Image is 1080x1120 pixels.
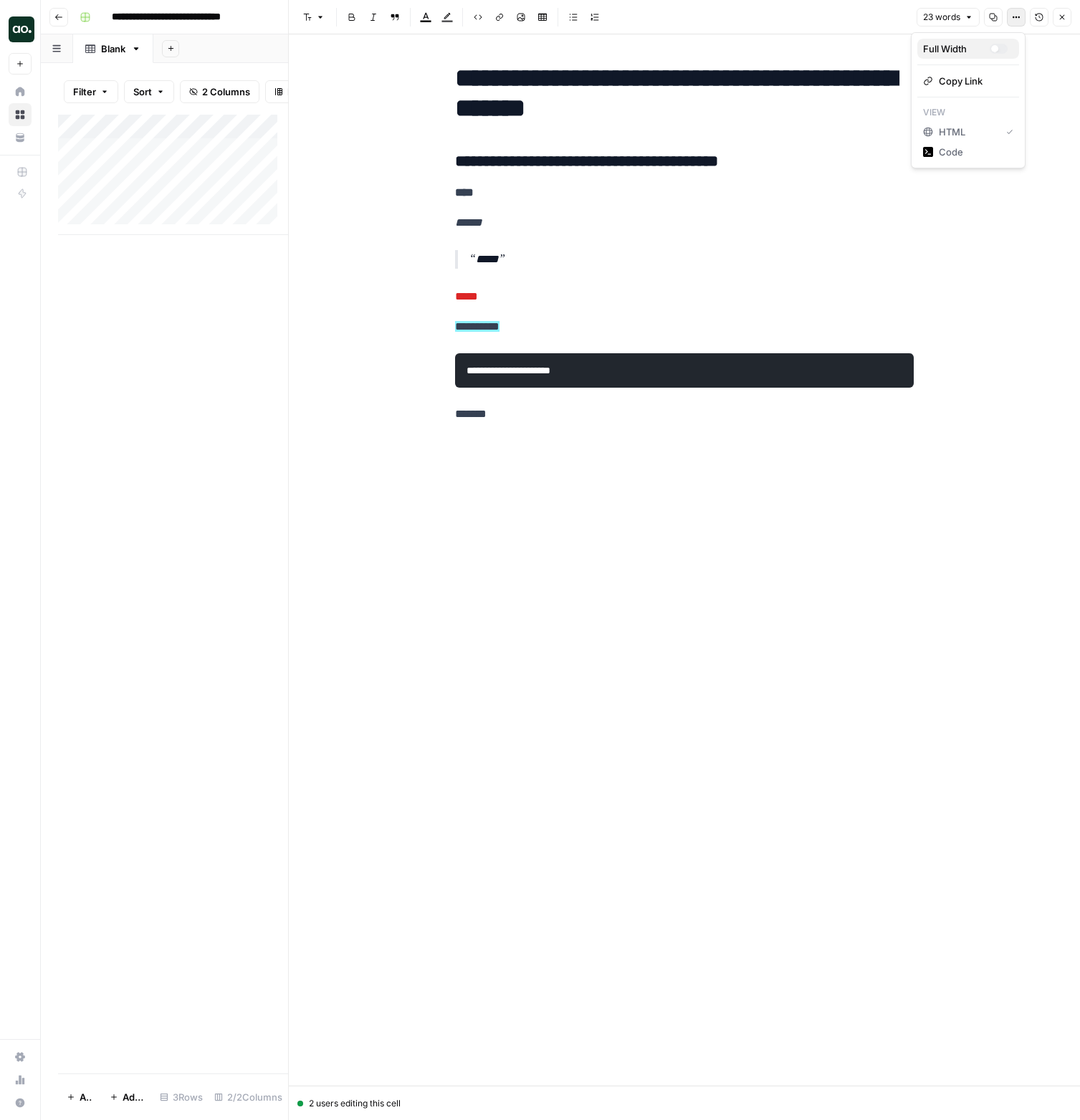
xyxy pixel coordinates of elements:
[939,125,995,139] span: HTML
[9,11,32,47] button: Workspace: Airops Tinte N+1
[209,1086,288,1109] div: 2/2 Columns
[917,103,1019,122] p: View
[202,85,250,99] span: 2 Columns
[9,126,32,149] a: Your Data
[923,42,990,56] div: Full Width
[154,1086,209,1109] div: 3 Rows
[124,80,174,103] button: Sort
[9,1091,32,1114] button: Help + Support
[265,80,371,103] button: Freeze Columns
[9,103,32,126] a: Browse
[9,1045,32,1068] a: Settings
[58,1086,101,1109] button: Add Row
[939,145,1008,159] span: Code
[80,1090,92,1104] span: Add Row
[923,11,960,24] span: 23 words
[73,85,96,99] span: Filter
[180,80,259,103] button: 2 Columns
[64,80,118,103] button: Filter
[123,1090,145,1104] span: Add 10 Rows
[939,74,1008,88] span: Copy Link
[133,85,152,99] span: Sort
[297,1097,1071,1110] div: 2 users editing this cell
[917,8,980,27] button: 23 words
[73,34,153,63] a: Blank
[9,80,32,103] a: Home
[101,42,125,56] div: Blank
[9,16,34,42] img: Airops Tinte N+1 Logo
[9,1068,32,1091] a: Usage
[101,1086,154,1109] button: Add 10 Rows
